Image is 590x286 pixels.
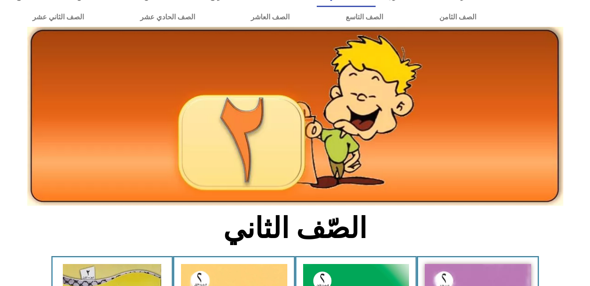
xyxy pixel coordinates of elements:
a: الصف الثاني عشر [4,7,112,27]
a: الصف التاسع [318,7,411,27]
a: الصف العاشر [223,7,318,27]
a: الصف الثامن [411,7,504,27]
h2: الصّف الثاني [150,211,440,246]
a: الصف الحادي عشر [112,7,223,27]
